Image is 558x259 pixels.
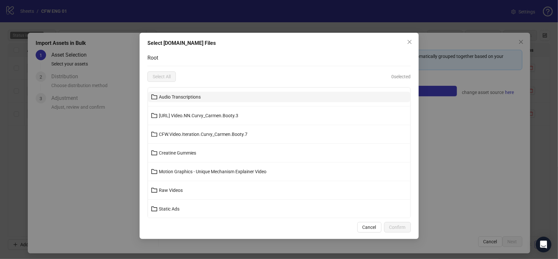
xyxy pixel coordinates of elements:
[148,204,410,214] button: Static Ads
[151,206,158,212] span: folder
[147,39,411,47] div: Select [DOMAIN_NAME] Files
[159,132,247,137] span: CFW.Video.Iteration.Curvy_Carmen.Booty.7
[148,110,410,121] button: [URL] Video.NN.Curvy_Carmen.Booty.3
[159,206,179,212] span: Static Ads
[147,55,158,61] span: Root
[362,225,376,230] span: Cancel
[159,150,196,156] span: Creatine Gummies
[536,237,551,252] div: Open Intercom Messenger
[147,71,176,82] button: Select All
[148,185,410,195] button: Raw Videos
[357,222,381,232] button: Cancel
[159,113,238,118] span: [URL] Video.NN.Curvy_Carmen.Booty.3
[148,129,410,139] button: CFW.Video.Iteration.Curvy_Carmen.Booty.7
[151,131,158,138] span: folder
[151,187,158,194] span: folder
[151,150,158,156] span: folder
[148,166,410,177] button: Motion Graphics - Unique Mechanism Explainer Video
[384,222,411,232] button: Confirm
[159,94,201,100] span: Audio Transcriptions
[151,94,158,100] span: folder
[148,92,410,102] button: Audio Transcriptions
[391,73,411,80] span: 0 selected
[407,39,412,45] span: close
[151,112,158,119] span: folder
[148,148,410,158] button: Creatine Gummies
[159,169,266,174] span: Motion Graphics - Unique Mechanism Explainer Video
[404,37,414,47] button: Close
[151,168,158,175] span: folder
[159,188,183,193] span: Raw Videos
